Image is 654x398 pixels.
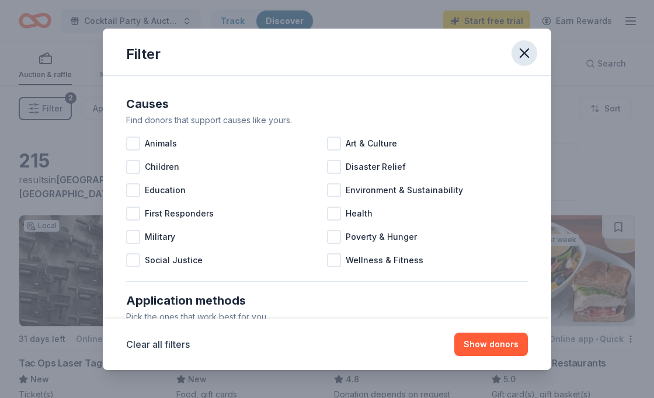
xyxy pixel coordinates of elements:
button: Show donors [454,333,528,356]
div: Pick the ones that work best for you. [126,310,528,324]
span: Environment & Sustainability [346,183,463,197]
div: Find donors that support causes like yours. [126,113,528,127]
span: Military [145,230,175,244]
span: Education [145,183,186,197]
span: Social Justice [145,253,203,267]
span: Animals [145,137,177,151]
span: Health [346,207,373,221]
span: Art & Culture [346,137,397,151]
div: Application methods [126,291,528,310]
span: Wellness & Fitness [346,253,423,267]
div: Causes [126,95,528,113]
span: Disaster Relief [346,160,406,174]
span: Children [145,160,179,174]
span: Poverty & Hunger [346,230,417,244]
span: First Responders [145,207,214,221]
div: Filter [126,45,161,64]
button: Clear all filters [126,337,190,351]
